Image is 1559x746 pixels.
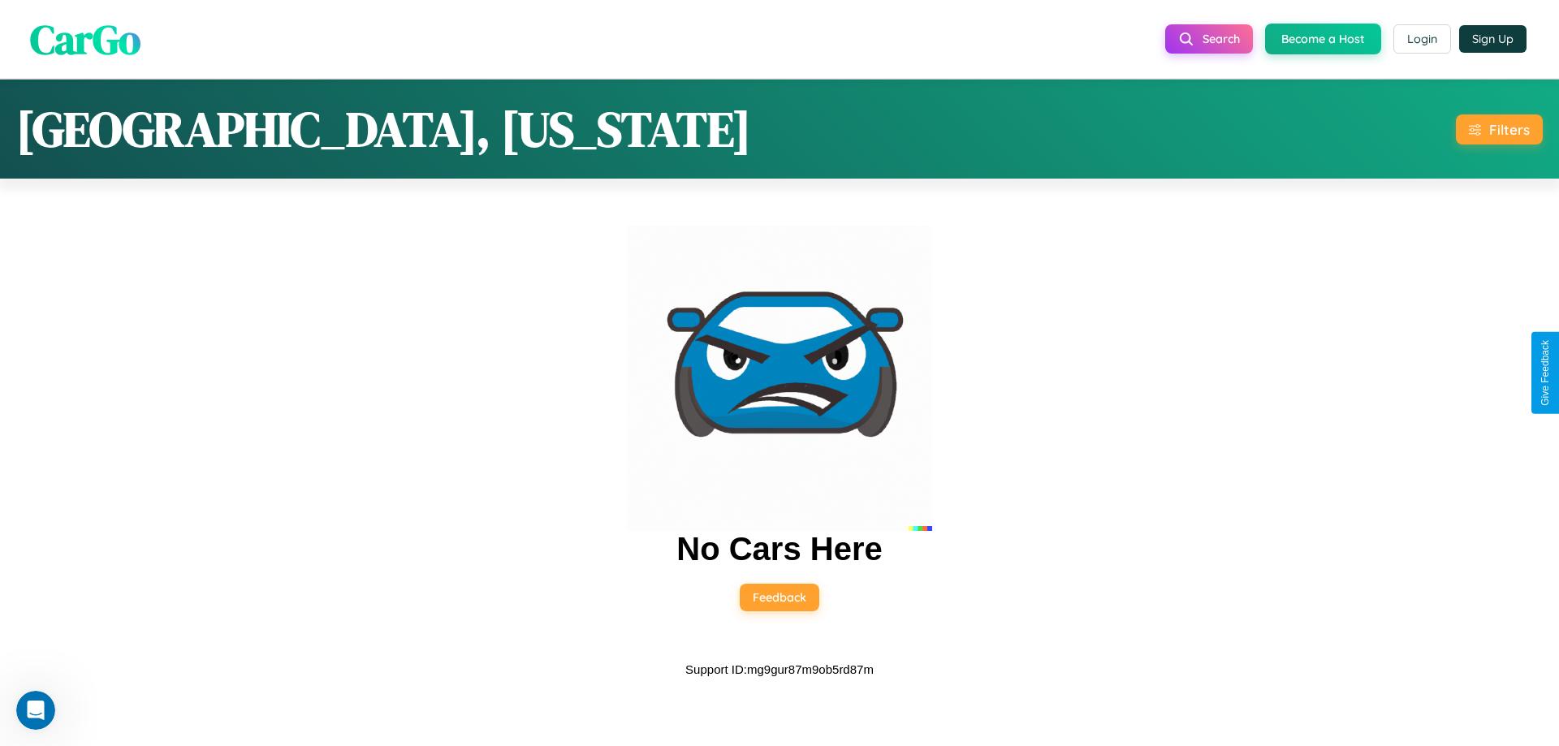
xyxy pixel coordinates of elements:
div: Filters [1489,121,1530,138]
iframe: Intercom live chat [16,691,55,730]
span: CarGo [30,11,140,67]
button: Become a Host [1265,24,1381,54]
button: Search [1165,24,1253,54]
img: car [627,226,932,531]
button: Sign Up [1459,25,1527,53]
button: Login [1393,24,1451,54]
button: Filters [1456,114,1543,144]
div: Give Feedback [1540,340,1551,406]
span: Search [1203,32,1240,46]
h2: No Cars Here [676,531,882,567]
button: Feedback [740,584,819,611]
h1: [GEOGRAPHIC_DATA], [US_STATE] [16,96,751,162]
p: Support ID: mg9gur87m9ob5rd87m [685,658,874,680]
